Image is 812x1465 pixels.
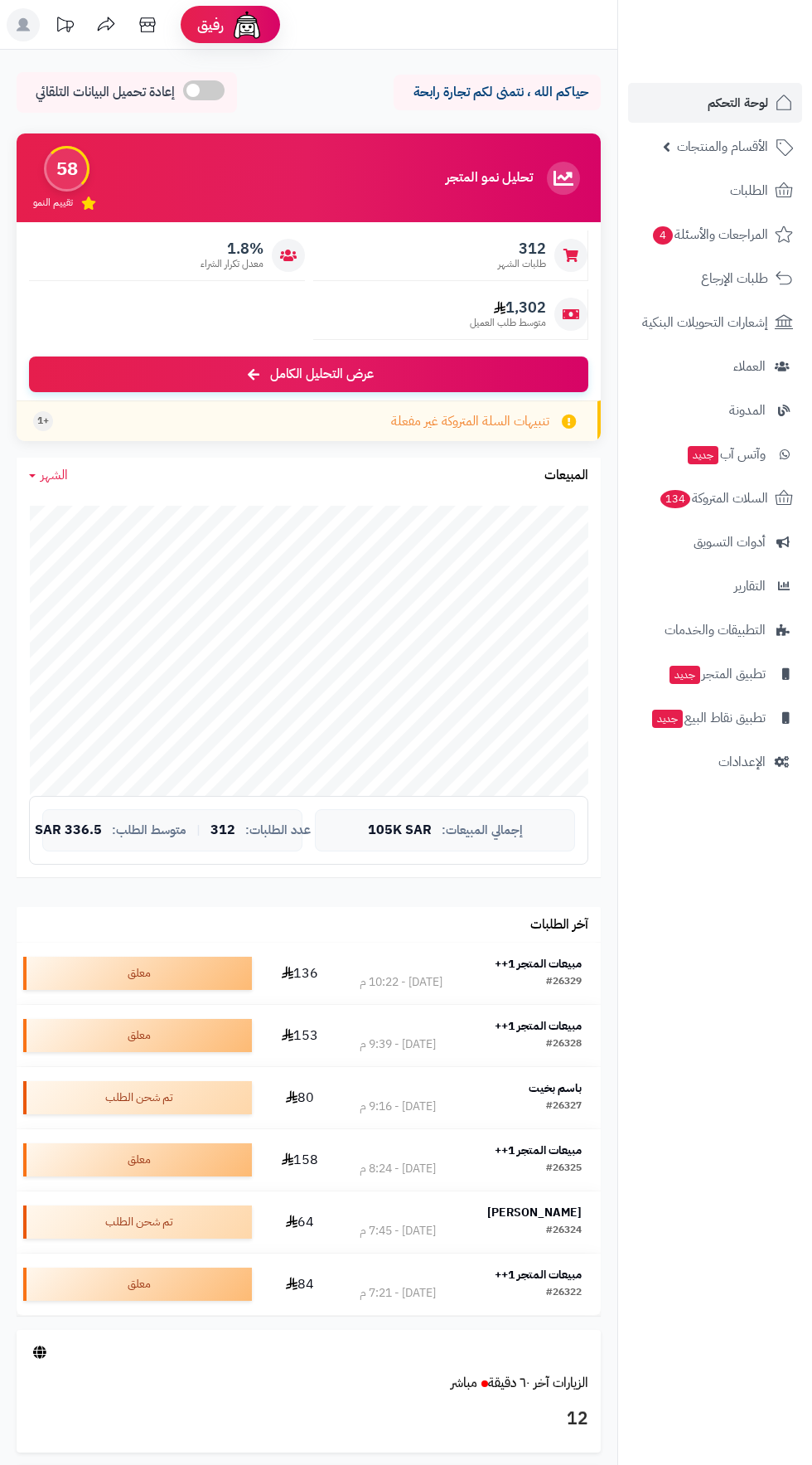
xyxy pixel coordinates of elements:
a: المراجعات والأسئلة4 [628,215,802,255]
span: رفيق [197,15,224,35]
span: إجمالي المبيعات: [442,823,523,837]
a: الطلبات [628,171,802,211]
a: الإعدادات [628,742,802,782]
span: الشهر [41,465,68,485]
div: #26325 [546,1161,582,1177]
span: الإعدادات [718,750,766,774]
span: الأقسام والمنتجات [677,135,768,158]
strong: مبيعات المتجر 1++ [495,955,582,973]
span: جديد [688,446,718,464]
strong: مبيعات المتجر 1++ [495,1266,582,1283]
span: جديد [652,710,683,728]
a: تطبيق المتجرجديد [628,654,802,694]
div: #26322 [546,1285,582,1302]
img: logo-2.png [699,38,796,73]
span: 336.5 SAR [35,823,102,838]
a: وآتس آبجديد [628,434,802,474]
strong: [PERSON_NAME] [487,1204,582,1221]
h3: تحليل نمو المتجر [446,171,533,186]
div: [DATE] - 7:45 م [360,1223,436,1239]
div: #26328 [546,1036,582,1053]
a: التطبيقات والخدمات [628,610,802,650]
span: | [196,824,201,837]
span: الطلبات [730,179,768,202]
span: عدد الطلبات: [245,823,311,837]
td: 136 [259,943,341,1004]
h3: 12 [29,1405,588,1433]
span: +1 [37,414,49,428]
div: #26327 [546,1099,582,1115]
a: المدونة [628,391,802,430]
span: المراجعات والأسئلة [651,223,768,246]
span: وآتس آب [686,443,766,466]
span: 1.8% [201,240,263,258]
span: متوسط الطلب: [112,823,186,837]
span: إشعارات التحويلات البنكية [642,311,768,334]
div: [DATE] - 9:16 م [360,1099,436,1115]
a: لوحة التحكم [628,83,802,123]
div: [DATE] - 7:21 م [360,1285,436,1302]
strong: باسم بخيت [529,1079,582,1097]
img: ai-face.png [230,8,263,41]
span: العملاء [733,355,766,378]
a: أدوات التسويق [628,522,802,562]
span: لوحة التحكم [708,91,768,114]
span: التقارير [734,575,766,598]
a: طلبات الإرجاع [628,259,802,298]
a: عرض التحليل الكامل [29,357,588,392]
span: 105K SAR [368,823,432,838]
a: تطبيق نقاط البيعجديد [628,698,802,738]
span: 1,302 [470,298,546,317]
span: التطبيقات والخدمات [665,619,766,642]
span: معدل تكرار الشراء [201,257,263,271]
span: طلبات الإرجاع [701,267,768,290]
span: 312 [210,823,235,838]
span: 4 [653,226,674,245]
div: #26324 [546,1223,582,1239]
span: تطبيق المتجر [668,662,766,686]
a: الزيارات آخر ٦٠ دقيقةمباشر [451,1373,588,1393]
td: 64 [259,1191,341,1253]
div: [DATE] - 8:24 م [360,1161,436,1177]
a: التقارير [628,566,802,606]
h3: آخر الطلبات [530,918,588,933]
div: معلق [23,1143,252,1176]
a: الشهر [29,466,68,485]
span: طلبات الشهر [498,257,546,271]
div: تم شحن الطلب [23,1205,252,1239]
span: السلات المتروكة [659,487,768,510]
small: مباشر [451,1373,477,1393]
span: جديد [669,666,700,684]
h3: المبيعات [544,468,588,483]
div: [DATE] - 9:39 م [360,1036,436,1053]
p: حياكم الله ، نتمنى لكم تجارة رابحة [406,83,588,102]
div: معلق [23,1268,252,1301]
span: 134 [660,490,691,509]
div: [DATE] - 10:22 م [360,974,442,991]
a: تحديثات المنصة [44,8,85,46]
span: تنبيهات السلة المتروكة غير مفعلة [391,412,549,431]
span: تقييم النمو [33,196,73,210]
span: أدوات التسويق [694,531,766,554]
span: متوسط طلب العميل [470,316,546,330]
td: 153 [259,1005,341,1066]
td: 80 [259,1067,341,1128]
div: #26329 [546,974,582,991]
a: العملاء [628,347,802,386]
span: 312 [498,240,546,258]
div: معلق [23,957,252,990]
div: تم شحن الطلب [23,1081,252,1114]
span: تطبيق نقاط البيع [650,706,766,730]
td: 84 [259,1254,341,1315]
div: معلق [23,1019,252,1052]
a: السلات المتروكة134 [628,478,802,518]
span: المدونة [729,399,766,422]
td: 158 [259,1129,341,1191]
a: إشعارات التحويلات البنكية [628,303,802,342]
strong: مبيعات المتجر 1++ [495,1142,582,1159]
span: عرض التحليل الكامل [270,365,374,384]
span: إعادة تحميل البيانات التلقائي [36,83,175,102]
strong: مبيعات المتجر 1++ [495,1017,582,1035]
